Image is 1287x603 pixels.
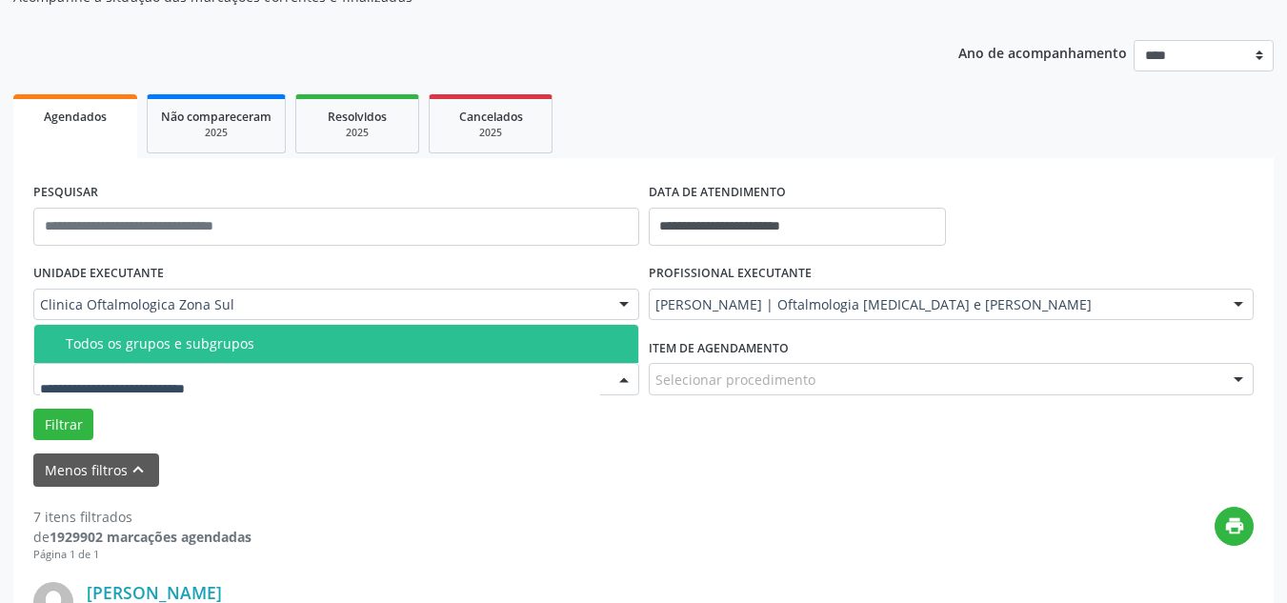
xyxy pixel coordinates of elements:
[33,527,251,547] div: de
[33,453,159,487] button: Menos filtroskeyboard_arrow_up
[50,528,251,546] strong: 1929902 marcações agendadas
[649,259,812,289] label: PROFISSIONAL EXECUTANTE
[33,178,98,208] label: PESQUISAR
[161,109,271,125] span: Não compareceram
[649,333,789,363] label: Item de agendamento
[649,178,786,208] label: DATA DE ATENDIMENTO
[87,582,222,603] a: [PERSON_NAME]
[66,336,627,352] div: Todos os grupos e subgrupos
[33,507,251,527] div: 7 itens filtrados
[128,459,149,480] i: keyboard_arrow_up
[44,109,107,125] span: Agendados
[33,259,164,289] label: UNIDADE EXECUTANTE
[310,126,405,140] div: 2025
[443,126,538,140] div: 2025
[33,547,251,563] div: Página 1 de 1
[958,40,1127,64] p: Ano de acompanhamento
[328,109,387,125] span: Resolvidos
[655,370,815,390] span: Selecionar procedimento
[40,295,600,314] span: Clinica Oftalmologica Zona Sul
[1215,507,1254,546] button: print
[33,409,93,441] button: Filtrar
[161,126,271,140] div: 2025
[459,109,523,125] span: Cancelados
[655,295,1216,314] span: [PERSON_NAME] | Oftalmologia [MEDICAL_DATA] e [PERSON_NAME]
[1224,515,1245,536] i: print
